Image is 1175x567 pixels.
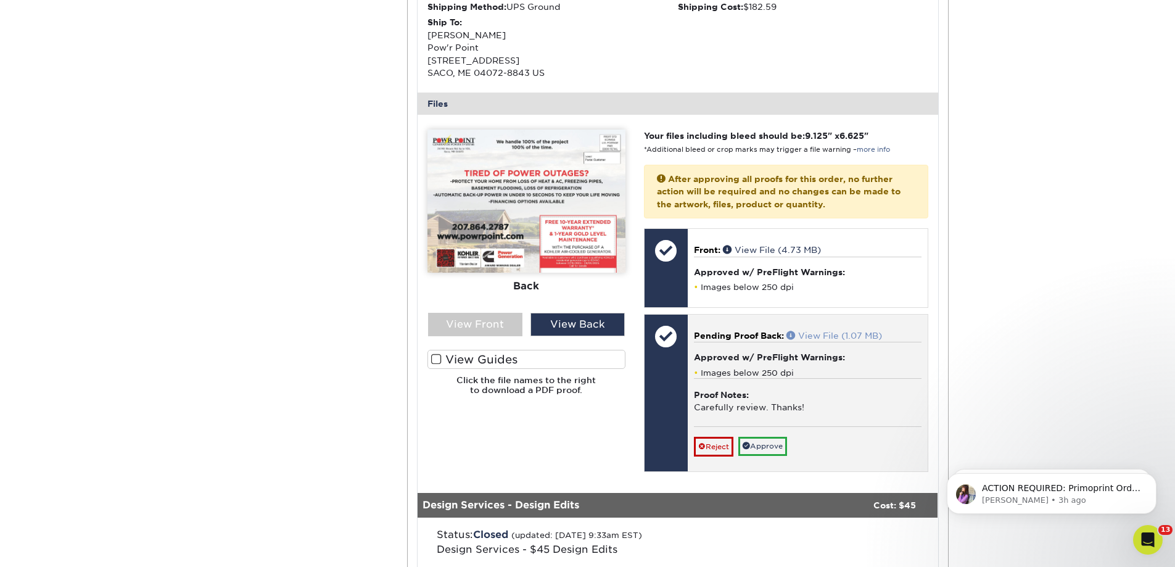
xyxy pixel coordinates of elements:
span: Front: [694,245,720,255]
strong: After approving all proofs for this order, no further action will be required and no changes can ... [657,174,901,209]
span: 6.625 [839,131,864,141]
a: View File (1.07 MB) [786,331,882,341]
div: View Front [428,313,522,336]
small: (updated: [DATE] 9:33am EST) [511,531,642,540]
iframe: Google Customer Reviews [3,529,105,563]
a: View File (4.73 MB) [723,245,821,255]
strong: Shipping Method: [427,2,506,12]
label: View Guides [427,350,625,369]
div: Back [427,273,625,300]
h4: Approved w/ PreFlight Warnings: [694,267,921,277]
strong: Shipping Cost: [678,2,743,12]
div: Status: [427,528,761,557]
div: UPS Ground [427,1,678,13]
div: View Back [530,313,625,336]
strong: Your files including bleed should be: " x " [644,131,868,141]
strong: Ship To: [427,17,462,27]
div: Files [418,93,938,115]
a: more info [857,146,890,154]
a: Reject [694,437,733,457]
span: 13 [1158,525,1173,535]
div: Carefully review. Thanks! [694,378,921,426]
strong: Cost: $45 [873,500,916,510]
iframe: Intercom notifications message [928,447,1175,534]
div: [PERSON_NAME] Pow'r Point [STREET_ADDRESS] SACO, ME 04072-8843 US [427,16,678,79]
iframe: Intercom live chat [1133,525,1163,555]
h4: Approved w/ PreFlight Warnings: [694,352,921,362]
li: Images below 250 dpi [694,282,921,292]
strong: Design Services - Design Edits [423,499,579,511]
small: *Additional bleed or crop marks may trigger a file warning – [644,146,890,154]
li: Images below 250 dpi [694,368,921,378]
a: Approve [738,437,787,456]
span: 9.125 [805,131,828,141]
strong: Proof Notes: [694,390,749,400]
span: Pending Proof Back: [694,331,784,341]
span: Closed [473,529,508,540]
div: $182.59 [678,1,928,13]
h6: Click the file names to the right to download a PDF proof. [427,375,625,405]
span: Design Services - $45 Design Edits [437,544,617,555]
